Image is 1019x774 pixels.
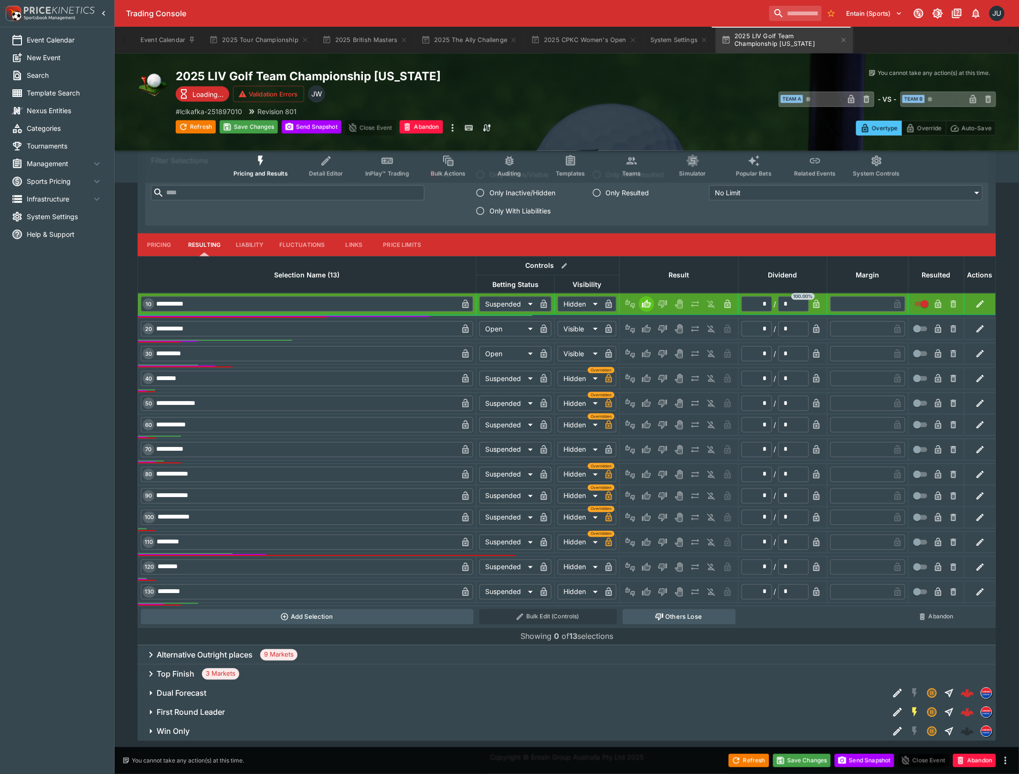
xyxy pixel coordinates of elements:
button: Abandon [912,609,962,625]
button: Void [671,467,687,482]
button: 2025 LIV Golf Team Championship [US_STATE] [716,27,853,53]
button: Refresh [176,120,216,134]
button: Void [671,371,687,386]
button: Lose [655,321,670,337]
span: 60 [143,422,154,428]
div: / [774,469,776,479]
button: Bulk edit [558,260,571,272]
p: You cannot take any action(s) at this time. [878,69,990,77]
div: / [774,537,776,547]
button: Save Changes [220,120,278,134]
div: Trading Console [126,9,765,19]
button: Toggle light/dark mode [929,5,946,22]
img: golf.png [138,69,168,99]
h2: Copy To Clipboard [176,69,586,84]
button: Select Tenant [841,6,908,21]
button: SGM Disabled [906,685,923,702]
div: Suspended [479,396,536,411]
button: Lose [655,297,670,312]
div: Suspended [479,510,536,525]
button: Eliminated In Play [704,535,719,550]
button: Win [639,488,654,504]
h6: Alternative Outright places [157,650,253,660]
button: Resulting [180,233,228,256]
button: Save Changes [773,754,831,767]
div: / [774,349,776,359]
div: Justin.Walsh [989,6,1005,21]
span: Only With Liabilities [489,206,551,216]
div: Justin Walsh [308,85,325,103]
button: Void [671,535,687,550]
button: First Round Leader [138,703,889,722]
button: Add Selection [141,609,474,625]
div: / [774,562,776,572]
img: logo-cerberus--red.svg [961,687,974,700]
div: Hidden [558,488,601,504]
div: Suspended [479,535,536,550]
button: 2025 British Masters [317,27,414,53]
span: Team B [902,95,925,103]
span: 9 Markets [260,650,297,660]
span: Teams [622,170,641,177]
span: Overridden [591,367,612,373]
div: Suspended [479,297,536,312]
button: Not Set [623,510,638,525]
button: Not Set [623,321,638,337]
button: Price Limits [376,233,429,256]
span: 100 [143,514,156,521]
span: InPlay™ Trading [365,170,409,177]
button: Straight [941,704,958,721]
div: 96f13b46-161c-4292-a475-b87e04382b53 [961,706,974,719]
svg: Suspended [926,726,938,737]
button: Edit Detail [889,685,906,702]
div: Hidden [558,442,601,457]
button: Eliminated In Play [704,584,719,600]
span: 120 [143,564,156,571]
span: Betting Status [482,279,549,290]
div: Hidden [558,467,601,482]
span: Selection Name (13) [264,269,350,281]
img: lclkafka [981,726,992,737]
button: Abandon [400,120,443,134]
div: a738d1d8-f136-45ec-ae19-b7fb264b6e50 [961,687,974,700]
button: Eliminated In Play [704,417,719,433]
th: Resulted [909,256,965,293]
span: Categories [27,123,103,133]
button: Override [902,121,946,136]
div: Suspended [479,584,536,600]
button: Lose [655,488,670,504]
button: Send Snapshot [835,754,894,767]
span: Only Inactive/Hidden [489,188,555,198]
span: 40 [143,375,154,382]
button: Eliminated In Play [704,346,719,361]
div: Open [479,321,536,337]
span: Bulk Actions [431,170,466,177]
button: Suspended [923,685,941,702]
span: Visibility [563,279,612,290]
span: 130 [143,589,156,595]
div: / [774,398,776,408]
button: Event Calendar [135,27,202,53]
div: lclkafka [981,707,992,718]
button: Straight [941,685,958,702]
div: Suspended [479,417,536,433]
button: Dual Forecast [138,684,889,703]
div: Hidden [558,535,601,550]
span: Auditing [498,170,521,177]
span: 20 [143,326,154,332]
input: search [769,6,822,21]
span: Mark an event as closed and abandoned. [953,755,996,764]
button: Lose [655,417,670,433]
button: Push [688,560,703,575]
span: Tournaments [27,141,103,151]
b: 0 [554,632,559,641]
span: Overridden [591,531,612,537]
p: Overtype [872,123,898,133]
span: Infrastructure [27,194,91,204]
span: Help & Support [27,229,103,239]
div: Suspended [479,371,536,386]
button: Notifications [967,5,985,22]
span: Related Events [794,170,836,177]
div: / [774,420,776,430]
button: Void [671,442,687,457]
